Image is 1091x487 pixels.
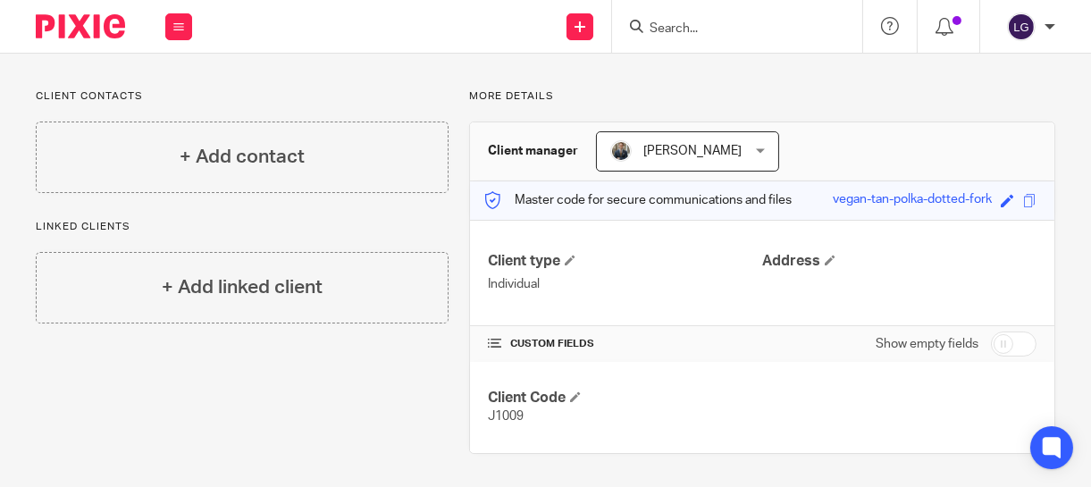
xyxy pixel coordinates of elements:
[488,252,762,271] h4: Client type
[36,14,125,38] img: Pixie
[488,275,762,293] p: Individual
[643,145,742,157] span: [PERSON_NAME]
[180,143,305,171] h4: + Add contact
[648,21,809,38] input: Search
[36,220,449,234] p: Linked clients
[162,273,323,301] h4: + Add linked client
[488,142,578,160] h3: Client manager
[762,252,1036,271] h4: Address
[833,190,992,211] div: vegan-tan-polka-dotted-fork
[36,89,449,104] p: Client contacts
[876,335,978,353] label: Show empty fields
[469,89,1055,104] p: More details
[488,389,762,407] h4: Client Code
[483,191,792,209] p: Master code for secure communications and files
[1007,13,1036,41] img: svg%3E
[488,410,524,423] span: J1009
[610,140,632,162] img: Headshot.jpg
[488,337,762,351] h4: CUSTOM FIELDS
